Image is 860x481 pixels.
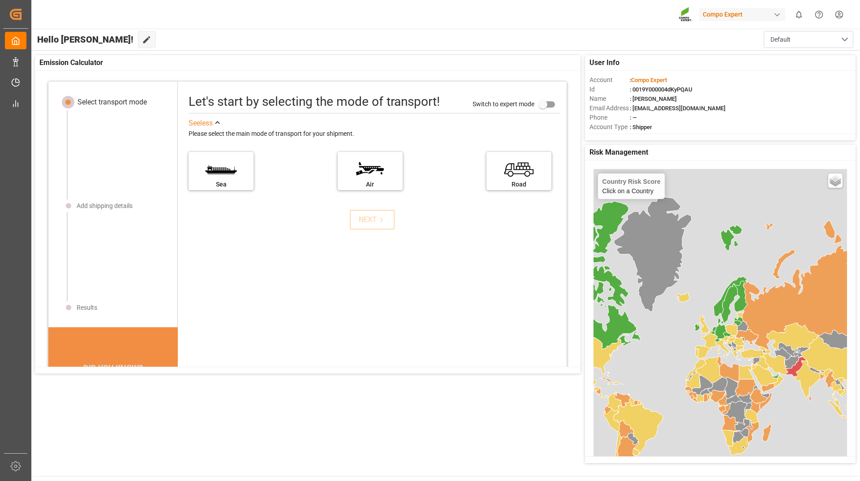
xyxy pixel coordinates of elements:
h4: Country Risk Score [602,178,661,185]
span: Default [770,35,791,44]
span: Compo Expert [631,77,667,83]
button: Compo Expert [699,6,789,23]
span: : [630,77,667,83]
button: show 0 new notifications [789,4,809,25]
span: : — [630,114,637,121]
span: : [PERSON_NAME] [630,95,677,102]
div: Add shipping details [77,201,133,211]
span: Risk Management [589,147,648,158]
div: Results [77,303,97,312]
div: Sea [193,180,249,189]
span: Emission Calculator [39,57,103,68]
img: Screenshot%202023-09-29%20at%2010.02.21.png_1712312052.png [679,7,693,22]
span: Account Type [589,122,630,132]
span: : [EMAIL_ADDRESS][DOMAIN_NAME] [630,105,726,112]
div: Please select the main mode of transport for your shipment. [189,129,560,139]
span: Hello [PERSON_NAME]! [37,31,133,48]
div: Air [342,180,398,189]
span: : Shipper [630,124,652,130]
div: See less [189,118,213,129]
span: Switch to expert mode [473,100,534,107]
div: Click on a Country [602,178,661,195]
button: open menu [764,31,853,48]
div: Compo Expert [699,8,785,21]
span: User Info [589,57,619,68]
span: Phone [589,113,630,122]
span: : 0019Y000004dKyPQAU [630,86,692,93]
button: Help Center [809,4,829,25]
div: Let's start by selecting the mode of transport! [189,92,440,111]
div: Select transport mode [77,97,147,108]
div: NEXT [359,214,386,225]
span: Email Address [589,104,630,113]
span: Id [589,85,630,94]
a: Layers [828,173,843,188]
span: Account [589,75,630,85]
button: NEXT [350,210,395,230]
div: Road [491,180,547,189]
div: DID YOU KNOW? [48,359,178,377]
span: Name [589,94,630,104]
